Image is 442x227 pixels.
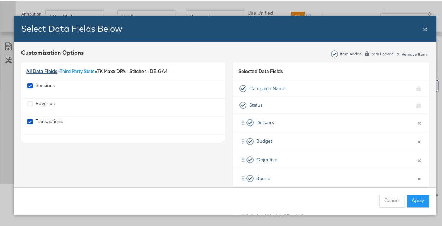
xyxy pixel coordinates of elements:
[26,67,60,73] span: »
[36,99,55,113] div: Revenue
[256,174,270,180] span: Spend
[370,50,394,55] div: Item Locked
[249,84,286,91] span: Campaign Name
[415,133,424,147] button: ×
[249,100,263,107] span: Status
[415,114,424,129] button: ×
[36,81,55,95] div: Sessions
[256,118,274,125] span: Delivery
[60,67,97,73] span: »
[407,193,429,206] button: Apply
[397,48,400,56] span: x
[21,22,122,32] span: Select Data Fields Below
[238,67,283,76] span: Selected Data Fields
[423,22,427,32] span: ×
[26,67,57,73] a: All Data Fields
[340,50,362,55] div: Item Added
[27,117,63,131] div: Transactions
[396,49,427,55] div: Remove Item
[256,155,277,162] span: Objective
[415,151,424,166] button: ×
[27,81,55,95] div: Sessions
[97,67,168,73] span: TK Maxx DPA - Stitcher - DE-GA4
[14,14,436,213] div: Bulk Add Locations Modal
[60,67,95,73] a: Third Party Stats
[379,193,405,206] button: Cancel
[256,136,272,143] span: Budget
[27,99,55,113] div: Revenue
[21,47,84,55] div: Customization Options
[36,117,63,131] div: Transactions
[415,170,424,184] button: ×
[423,22,427,32] div: Close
